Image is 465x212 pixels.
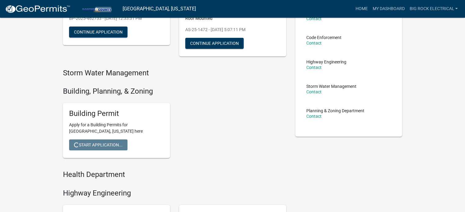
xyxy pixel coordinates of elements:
p: BP-2025-462733 - [DATE] 12:33:31 PM [69,15,164,22]
h4: Storm Water Management [63,69,286,77]
a: Contact [306,65,322,70]
p: Planning & Zoning Department [306,109,364,113]
h4: Highway Engineering [63,189,286,198]
button: Continue Application [69,27,127,38]
p: Storm Water Management [306,84,356,88]
a: Contact [306,89,322,94]
h5: Building Permit [69,109,164,118]
a: Contact [306,41,322,45]
span: Start Application... [74,142,123,147]
button: Continue Application [185,38,244,49]
a: My Dashboard [370,3,407,15]
p: Apply for a Building Permits for [GEOGRAPHIC_DATA], [US_STATE] here [69,122,164,135]
a: Contact [306,114,322,119]
p: Highway Engineering [306,60,346,64]
p: Roof Mounted [185,15,280,22]
a: Contact [306,16,322,21]
a: [GEOGRAPHIC_DATA], [US_STATE] [123,4,196,14]
p: AS-25-1472 - [DATE] 5:07:11 PM [185,27,280,33]
h4: Building, Planning, & Zoning [63,87,286,96]
p: Code Enforcement [306,35,341,40]
h4: Health Department [63,170,286,179]
img: Porter County, Indiana [75,5,118,13]
a: Home [353,3,370,15]
a: Big Rock Electrical [407,3,460,15]
button: Start Application... [69,139,127,150]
